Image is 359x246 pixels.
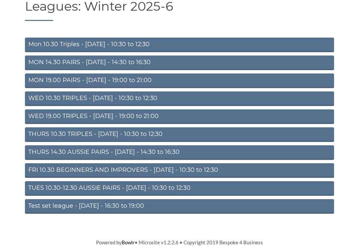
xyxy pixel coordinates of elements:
[25,145,334,160] a: THURS 14.30 AUSSIE PAIRS - [DATE] - 14:30 to 16:30
[25,199,334,214] a: Test set league - [DATE] - 16:30 to 19:00
[25,73,334,88] a: MON 19.00 PAIRS - [DATE] - 19:00 to 21:00
[25,109,334,124] a: WED 19.00 TRIPLES - [DATE] - 19:00 to 21:00
[25,127,334,142] a: THURS 10.30 TRIPLES - [DATE] - 10:30 to 12:30
[25,91,334,106] a: WED 10.30 TRIPLES - [DATE] - 10:30 to 12:30
[25,163,334,178] a: FRI 10.30 BEGINNERS AND IMPROVERS - [DATE] - 10:30 to 12:30
[25,56,334,70] a: MON 14.30 PAIRS - [DATE] - 14:30 to 16:30
[96,239,263,245] span: Powered by • Microsite v1.2.2.6 • Copyright 2019 Bespoke 4 Business
[25,181,334,196] a: TUES 10.30-12.30 AUSSIE PAIRS - [DATE] - 10:30 to 12:30
[122,239,135,245] a: Bowlr
[25,38,334,52] a: Mon 10.30 Triples - [DATE] - 10:30 to 12:30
